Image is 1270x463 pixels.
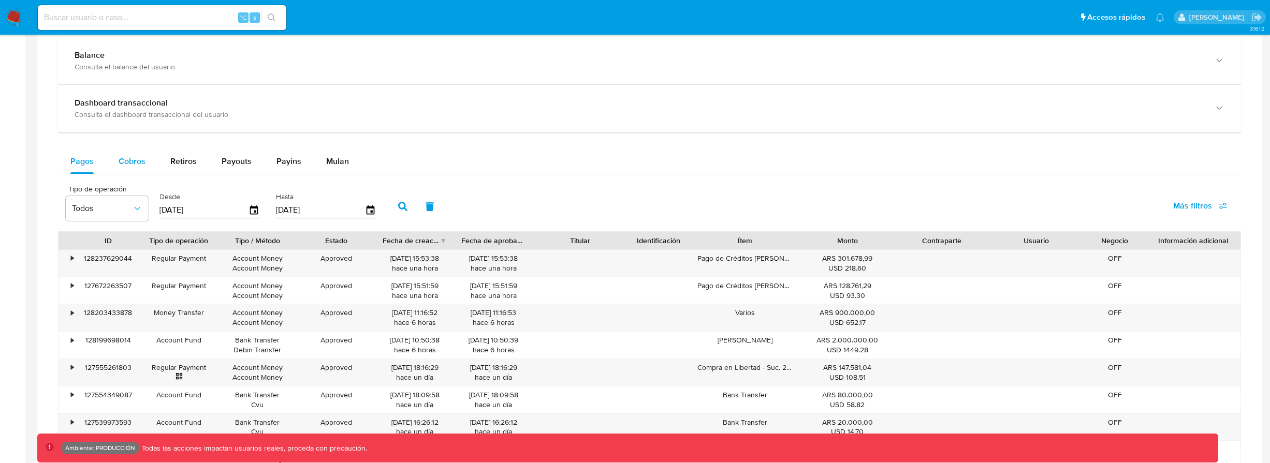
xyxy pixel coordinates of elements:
button: search-icon [261,10,282,25]
input: Buscar usuario o caso... [38,11,286,24]
span: ⌥ [239,12,247,22]
a: Notificaciones [1156,13,1164,22]
p: Ambiente: PRODUCCIÓN [65,446,135,450]
span: 3.161.2 [1250,24,1265,33]
span: s [253,12,256,22]
p: Todas las acciones impactan usuarios reales, proceda con precaución. [139,443,367,453]
span: Accesos rápidos [1087,12,1145,23]
a: Salir [1251,12,1262,23]
p: kevin.palacios@mercadolibre.com [1189,12,1248,22]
